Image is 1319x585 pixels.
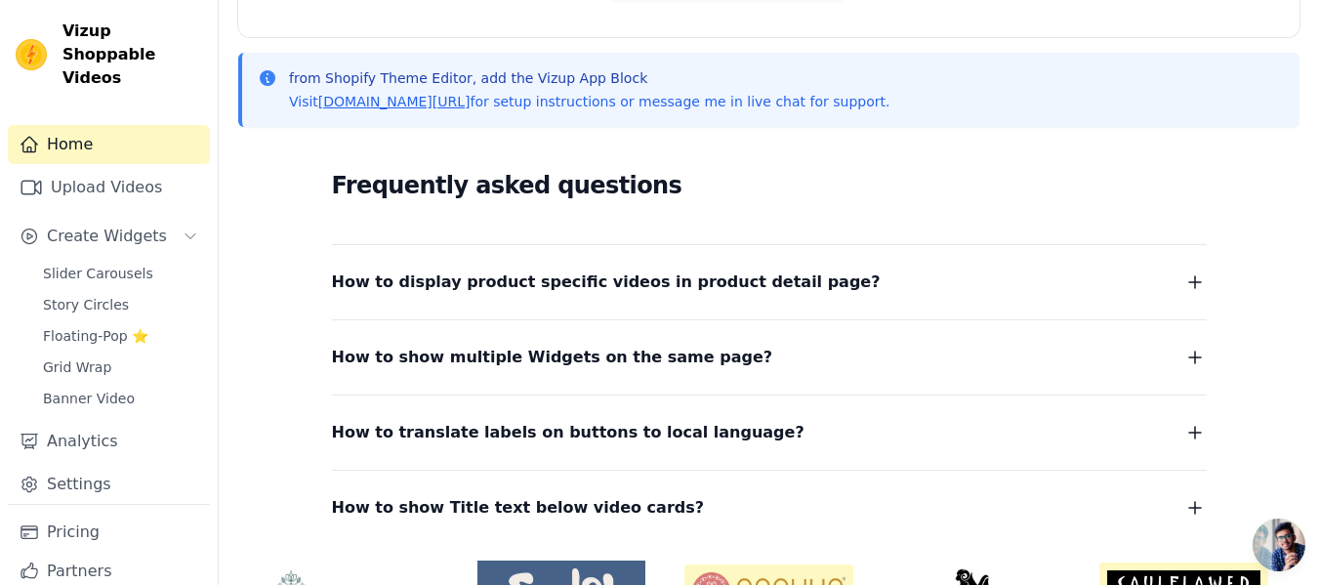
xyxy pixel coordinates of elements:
[31,291,210,318] a: Story Circles
[8,422,210,461] a: Analytics
[332,419,804,446] span: How to translate labels on buttons to local language?
[43,264,153,283] span: Slider Carousels
[31,385,210,412] a: Banner Video
[62,20,202,90] span: Vizup Shoppable Videos
[8,125,210,164] a: Home
[332,269,881,296] span: How to display product specific videos in product detail page?
[43,326,148,346] span: Floating-Pop ⭐
[43,295,129,314] span: Story Circles
[332,419,1207,446] button: How to translate labels on buttons to local language?
[31,354,210,381] a: Grid Wrap
[289,68,889,88] p: from Shopify Theme Editor, add the Vizup App Block
[332,344,1207,371] button: How to show multiple Widgets on the same page?
[289,92,889,111] p: Visit for setup instructions or message me in live chat for support.
[43,357,111,377] span: Grid Wrap
[16,39,47,70] img: Vizup
[47,225,167,248] span: Create Widgets
[8,168,210,207] a: Upload Videos
[31,260,210,287] a: Slider Carousels
[332,494,1207,522] button: How to show Title text below video cards?
[332,166,1207,205] h2: Frequently asked questions
[8,465,210,504] a: Settings
[8,217,210,256] button: Create Widgets
[1253,519,1305,571] div: Open chat
[8,513,210,552] a: Pricing
[31,322,210,350] a: Floating-Pop ⭐
[332,269,1207,296] button: How to display product specific videos in product detail page?
[332,494,705,522] span: How to show Title text below video cards?
[43,389,135,408] span: Banner Video
[318,94,471,109] a: [DOMAIN_NAME][URL]
[332,344,773,371] span: How to show multiple Widgets on the same page?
